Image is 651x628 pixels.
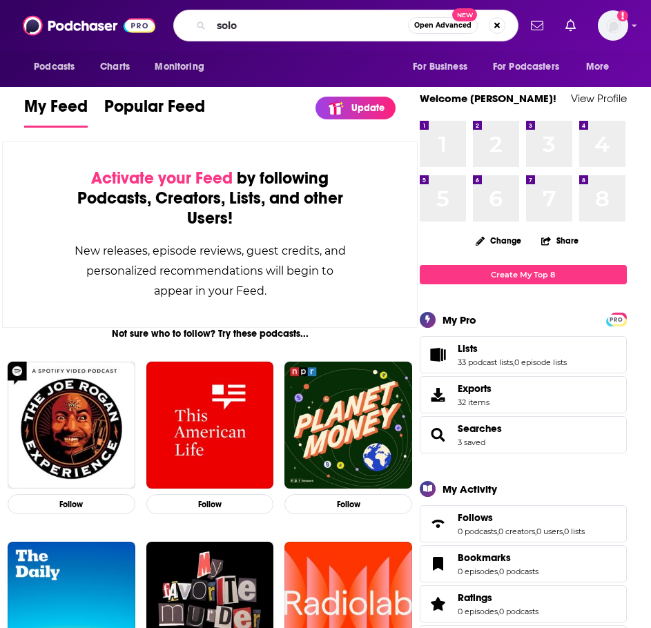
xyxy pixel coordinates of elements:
span: Monitoring [155,57,204,77]
button: Open AdvancedNew [408,17,478,34]
a: Lists [458,342,567,355]
span: 32 items [458,398,492,407]
button: open menu [576,54,627,80]
span: Charts [100,57,130,77]
span: , [563,527,564,536]
span: , [498,607,499,616]
span: , [497,527,498,536]
a: Exports [420,376,627,413]
img: User Profile [598,10,628,41]
svg: Add a profile image [617,10,628,21]
a: Charts [91,54,138,80]
span: Lists [458,342,478,355]
span: Logged in as RebRoz5 [598,10,628,41]
span: New [452,8,477,21]
button: Show profile menu [598,10,628,41]
a: Show notifications dropdown [560,14,581,37]
a: 3 saved [458,438,485,447]
span: Follows [420,505,627,542]
button: Follow [8,494,135,514]
a: 0 episode lists [514,357,567,367]
input: Search podcasts, credits, & more... [211,14,408,37]
a: Follows [458,511,585,524]
span: , [513,357,514,367]
p: Update [351,102,385,114]
div: by following Podcasts, Creators, Lists, and other Users! [72,168,348,228]
a: 33 podcast lists [458,357,513,367]
a: 0 podcasts [499,567,538,576]
a: Ratings [458,591,538,604]
button: open menu [145,54,222,80]
button: Share [541,227,579,254]
img: This American Life [146,362,274,489]
span: For Podcasters [493,57,559,77]
button: Change [467,232,529,249]
a: Popular Feed [104,96,205,128]
a: Create My Top 8 [420,265,627,284]
button: Follow [146,494,274,514]
span: Ratings [458,591,492,604]
a: Ratings [425,594,452,614]
div: My Pro [443,313,476,326]
div: Not sure who to follow? Try these podcasts... [2,328,418,340]
a: Bookmarks [425,554,452,573]
div: New releases, episode reviews, guest credits, and personalized recommendations will begin to appe... [72,241,348,301]
span: Activate your Feed [91,168,233,188]
button: Follow [284,494,412,514]
a: My Feed [24,96,88,128]
img: Planet Money [284,362,412,489]
a: Searches [458,422,502,435]
span: Searches [420,416,627,453]
a: Lists [425,345,452,364]
span: Ratings [420,585,627,622]
span: Podcasts [34,57,75,77]
a: 0 creators [498,527,535,536]
a: 0 lists [564,527,585,536]
button: open menu [484,54,579,80]
span: Bookmarks [458,551,511,564]
span: Open Advanced [414,22,472,29]
a: Bookmarks [458,551,538,564]
button: open menu [403,54,485,80]
span: More [586,57,610,77]
span: , [535,527,536,536]
span: Exports [458,382,492,395]
a: Show notifications dropdown [525,14,549,37]
span: Lists [420,336,627,373]
img: Podchaser - Follow, Share and Rate Podcasts [23,12,155,39]
a: 0 users [536,527,563,536]
span: Popular Feed [104,96,205,125]
div: Search podcasts, credits, & more... [173,10,518,41]
button: open menu [24,54,93,80]
span: , [498,567,499,576]
a: PRO [608,313,625,324]
a: 0 podcasts [499,607,538,616]
span: Bookmarks [420,545,627,582]
a: 0 podcasts [458,527,497,536]
a: Welcome [PERSON_NAME]! [420,92,556,105]
a: Searches [425,425,452,444]
span: PRO [608,315,625,325]
a: Follows [425,514,452,533]
a: Update [315,97,396,119]
a: View Profile [571,92,627,105]
span: My Feed [24,96,88,125]
div: My Activity [443,482,497,495]
a: 0 episodes [458,567,498,576]
span: Follows [458,511,493,524]
a: 0 episodes [458,607,498,616]
span: Exports [425,385,452,404]
span: For Business [413,57,467,77]
img: The Joe Rogan Experience [8,362,135,489]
